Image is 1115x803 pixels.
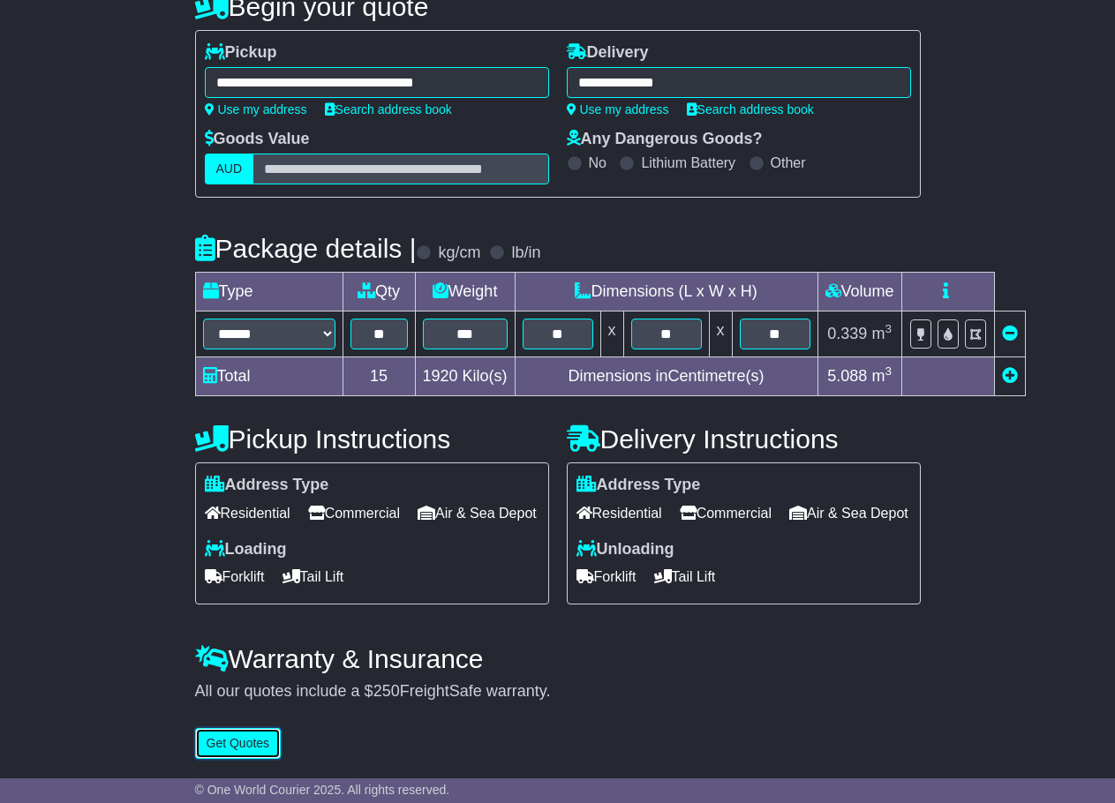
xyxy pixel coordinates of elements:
[827,367,867,385] span: 5.088
[600,311,623,357] td: x
[641,154,735,171] label: Lithium Battery
[195,234,417,263] h4: Package details |
[195,273,343,311] td: Type
[576,540,674,559] label: Unloading
[871,325,892,342] span: m
[205,43,277,63] label: Pickup
[654,563,716,590] span: Tail Lift
[515,357,817,396] td: Dimensions in Centimetre(s)
[195,357,343,396] td: Total
[567,102,669,116] a: Use my address
[205,154,254,184] label: AUD
[885,322,892,335] sup: 3
[195,644,921,673] h4: Warranty & Insurance
[771,154,806,171] label: Other
[415,357,515,396] td: Kilo(s)
[205,540,287,559] label: Loading
[709,311,732,357] td: x
[871,367,892,385] span: m
[567,43,649,63] label: Delivery
[205,102,307,116] a: Use my address
[283,563,344,590] span: Tail Lift
[415,273,515,311] td: Weight
[343,273,415,311] td: Qty
[423,367,458,385] span: 1920
[576,563,637,590] span: Forklift
[680,499,772,527] span: Commercial
[205,476,329,495] label: Address Type
[195,424,549,454] h4: Pickup Instructions
[567,130,763,149] label: Any Dangerous Goods?
[343,357,415,396] td: 15
[589,154,606,171] label: No
[885,364,892,378] sup: 3
[325,102,452,116] a: Search address book
[567,424,921,454] h4: Delivery Instructions
[195,783,450,797] span: © One World Courier 2025. All rights reserved.
[438,244,480,263] label: kg/cm
[205,499,290,527] span: Residential
[195,682,921,702] div: All our quotes include a $ FreightSafe warranty.
[418,499,537,527] span: Air & Sea Depot
[515,273,817,311] td: Dimensions (L x W x H)
[789,499,908,527] span: Air & Sea Depot
[1002,367,1018,385] a: Add new item
[195,728,282,759] button: Get Quotes
[205,563,265,590] span: Forklift
[576,476,701,495] label: Address Type
[511,244,540,263] label: lb/in
[373,682,400,700] span: 250
[576,499,662,527] span: Residential
[1002,325,1018,342] a: Remove this item
[817,273,901,311] td: Volume
[205,130,310,149] label: Goods Value
[308,499,400,527] span: Commercial
[687,102,814,116] a: Search address book
[827,325,867,342] span: 0.339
